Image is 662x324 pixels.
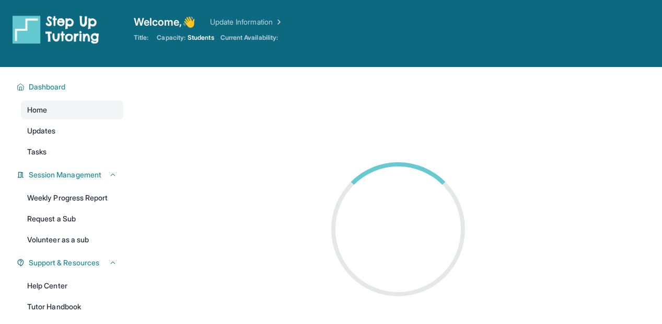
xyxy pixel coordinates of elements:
[29,170,101,180] span: Session Management
[21,100,123,119] a: Home
[21,188,123,207] a: Weekly Progress Report
[21,209,123,228] a: Request a Sub
[21,297,123,316] a: Tutor Handbook
[21,276,123,295] a: Help Center
[273,17,283,27] img: Chevron Right
[134,33,148,42] span: Title:
[29,82,66,92] span: Dashboard
[220,33,278,42] span: Current Availability:
[188,33,214,42] span: Students
[21,142,123,161] a: Tasks
[29,258,99,268] span: Support & Resources
[157,33,185,42] span: Capacity:
[27,147,47,157] span: Tasks
[21,121,123,140] a: Updates
[13,15,99,44] img: logo
[21,230,123,249] a: Volunteer as a sub
[25,258,117,268] button: Support & Resources
[25,82,117,92] button: Dashboard
[27,126,56,136] span: Updates
[27,105,47,115] span: Home
[134,15,195,29] span: Welcome, 👋
[25,170,117,180] button: Session Management
[210,17,283,27] a: Update Information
